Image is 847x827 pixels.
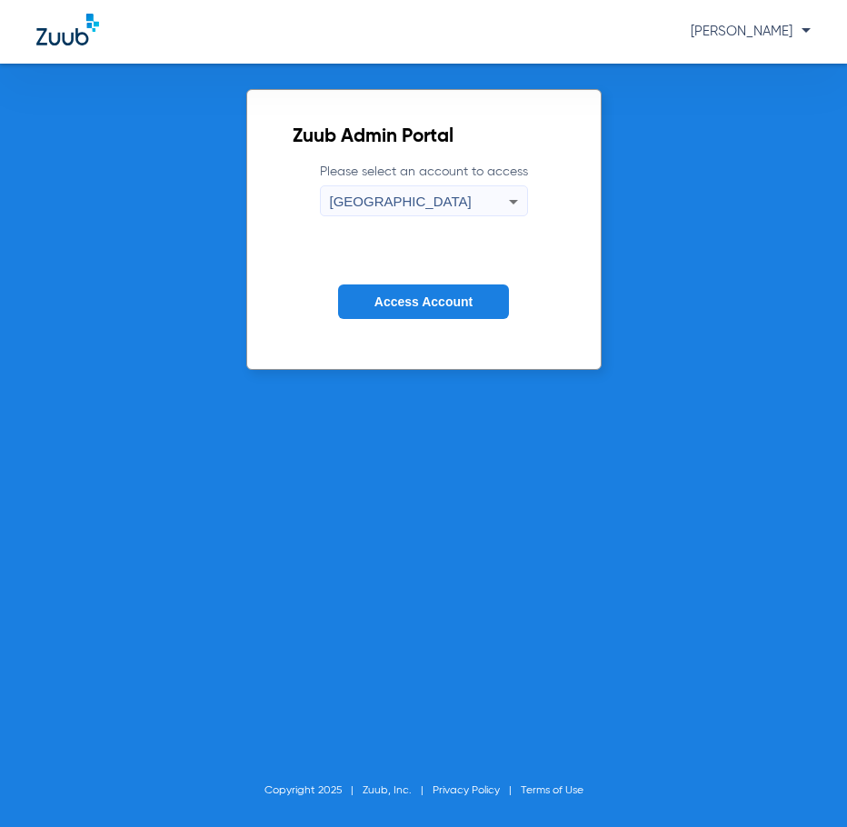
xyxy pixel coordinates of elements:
[330,194,472,209] span: [GEOGRAPHIC_DATA]
[293,128,555,146] h2: Zuub Admin Portal
[264,782,363,800] li: Copyright 2025
[756,740,847,827] iframe: Chat Widget
[521,785,583,796] a: Terms of Use
[374,294,473,309] span: Access Account
[691,25,811,38] span: [PERSON_NAME]
[320,163,528,216] label: Please select an account to access
[433,785,500,796] a: Privacy Policy
[363,782,433,800] li: Zuub, Inc.
[338,284,509,320] button: Access Account
[36,14,99,45] img: Zuub Logo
